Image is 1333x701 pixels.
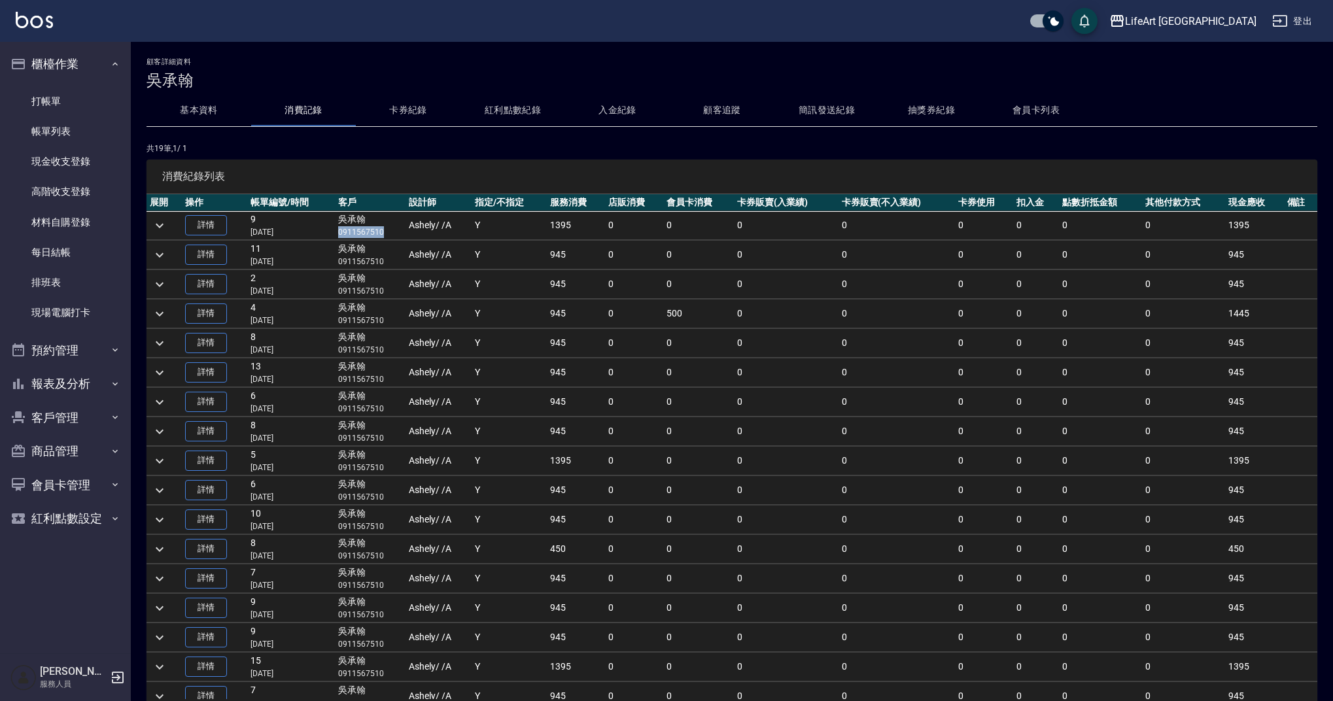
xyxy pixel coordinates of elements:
td: 945 [1225,358,1283,387]
td: 0 [1013,505,1059,534]
td: 0 [1059,417,1142,446]
button: expand row [150,275,169,294]
td: 0 [605,358,663,387]
td: 0 [839,270,955,299]
button: expand row [150,451,169,471]
a: 詳情 [185,598,227,618]
td: 945 [547,270,605,299]
button: 報表及分析 [5,367,126,401]
td: 0 [1142,358,1225,387]
td: 0 [955,535,1013,564]
p: [DATE] [251,579,332,591]
td: 0 [955,299,1013,328]
td: 0 [1142,417,1225,446]
p: [DATE] [251,226,332,238]
p: 0911567510 [338,579,402,591]
td: 0 [955,270,1013,299]
p: [DATE] [251,491,332,503]
td: 945 [547,505,605,534]
td: 1395 [547,447,605,475]
p: [DATE] [251,344,332,356]
td: 2 [247,270,335,299]
td: 0 [734,476,838,505]
a: 現場電腦打卡 [5,298,126,328]
a: 詳情 [185,480,227,500]
td: 450 [547,535,605,564]
td: 0 [605,535,663,564]
td: 吳承翰 [335,447,406,475]
a: 詳情 [185,421,227,441]
td: 0 [1142,299,1225,328]
td: 0 [605,417,663,446]
h5: [PERSON_NAME] [40,665,107,678]
td: 0 [605,241,663,269]
td: 0 [734,270,838,299]
td: 0 [1059,388,1142,417]
td: 945 [1225,476,1283,505]
button: expand row [150,510,169,530]
button: expand row [150,333,169,353]
td: 0 [1142,505,1225,534]
p: 0911567510 [338,462,402,473]
td: 8 [247,417,335,446]
td: 0 [734,505,838,534]
p: 0911567510 [338,315,402,326]
td: Y [472,447,547,475]
td: Ashely / /A [406,447,472,475]
button: expand row [150,422,169,441]
td: 0 [605,447,663,475]
td: Y [472,564,547,593]
button: 消費記錄 [251,95,356,126]
p: 0911567510 [338,344,402,356]
td: 0 [1013,329,1059,358]
td: 945 [547,329,605,358]
td: 945 [547,476,605,505]
td: 0 [734,535,838,564]
td: 945 [1225,388,1283,417]
p: [DATE] [251,373,332,385]
th: 店販消費 [605,194,663,211]
td: 9 [247,211,335,240]
td: 0 [1013,358,1059,387]
h2: 顧客詳細資料 [147,58,1317,66]
button: expand row [150,245,169,265]
a: 詳情 [185,362,227,383]
p: 0911567510 [338,285,402,297]
td: 0 [734,388,838,417]
td: 0 [839,476,955,505]
td: 0 [734,299,838,328]
td: 0 [839,358,955,387]
td: 0 [1059,447,1142,475]
td: Ashely / /A [406,564,472,593]
td: 945 [547,594,605,623]
td: 0 [839,388,955,417]
td: 4 [247,299,335,328]
td: 0 [663,241,734,269]
a: 詳情 [185,215,227,235]
button: expand row [150,304,169,324]
td: 0 [663,476,734,505]
p: 0911567510 [338,256,402,267]
a: 詳情 [185,568,227,589]
td: 0 [1059,358,1142,387]
td: 0 [605,299,663,328]
button: expand row [150,628,169,647]
td: 0 [955,211,1013,240]
td: 0 [839,241,955,269]
td: 945 [1225,241,1283,269]
td: Y [472,594,547,623]
p: [DATE] [251,315,332,326]
td: 0 [955,241,1013,269]
td: 0 [1013,211,1059,240]
button: 紅利點數紀錄 [460,95,565,126]
span: 消費紀錄列表 [162,170,1302,183]
td: 0 [839,329,955,358]
td: 0 [1059,211,1142,240]
td: 0 [955,417,1013,446]
td: 945 [547,388,605,417]
a: 高階收支登錄 [5,177,126,207]
button: expand row [150,598,169,618]
td: 吳承翰 [335,270,406,299]
th: 會員卡消費 [663,194,734,211]
td: 0 [1013,241,1059,269]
